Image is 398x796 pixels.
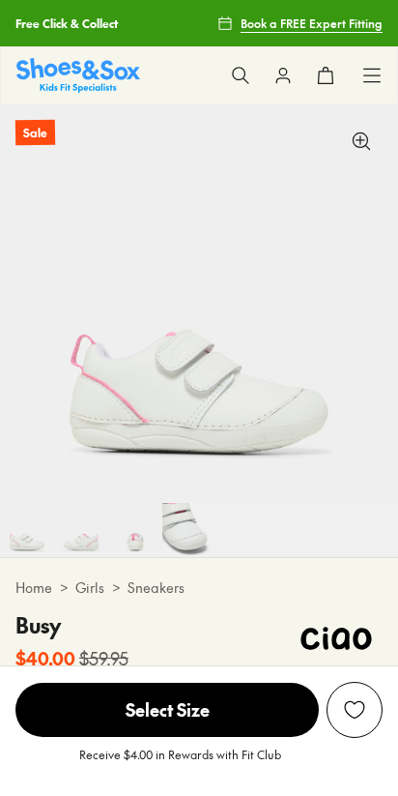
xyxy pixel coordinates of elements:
p: Receive $4.00 in Rewards with Fit Club [79,746,281,781]
img: Vendor logo [290,609,383,667]
p: Sale [15,120,55,146]
a: Sneakers [128,577,185,598]
a: Book a FREE Expert Fitting [217,6,383,41]
img: 7-533943_1 [162,503,216,557]
button: Select Size [15,682,319,738]
img: 5-533941_1 [54,503,108,557]
button: Add to Wishlist [327,682,383,738]
s: $59.95 [79,645,128,671]
a: Home [15,577,52,598]
div: > > [15,577,383,598]
h4: Busy [15,609,128,641]
a: Shoes & Sox [16,58,140,92]
span: Book a FREE Expert Fitting [241,15,383,32]
img: 6-533942_1 [108,503,162,557]
a: Girls [75,577,104,598]
img: SNS_Logo_Responsive.svg [16,58,140,92]
b: $40.00 [15,645,75,671]
span: Select Size [15,683,319,737]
